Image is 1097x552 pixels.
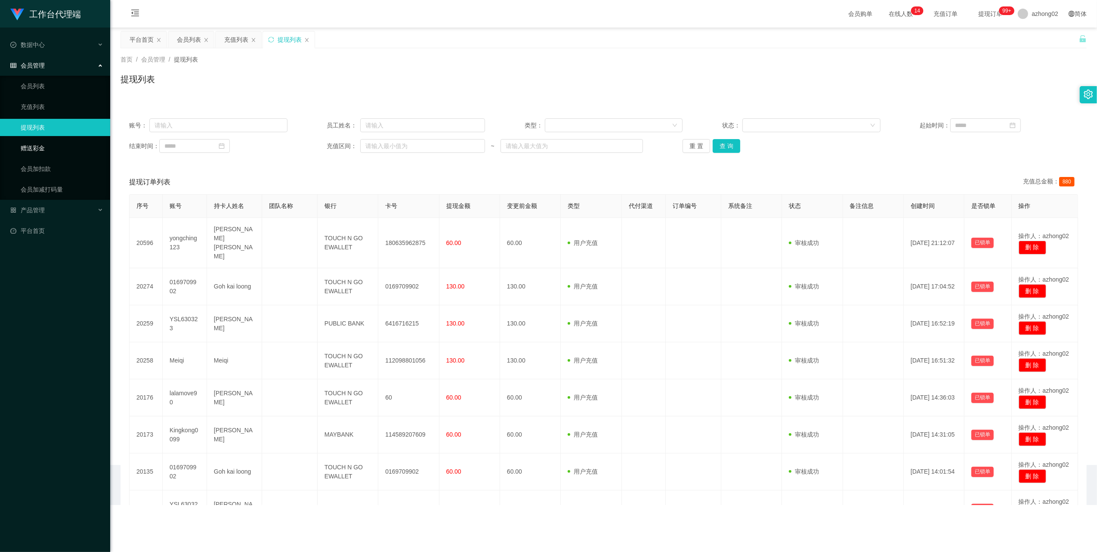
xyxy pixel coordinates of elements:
span: 提现列表 [174,56,198,63]
span: 60.00 [446,431,461,438]
td: 6416716215 [378,490,439,527]
i: 图标: global [1069,11,1075,17]
i: 图标: close [204,37,209,43]
span: 账号 [170,202,182,209]
td: YSL630323 [163,490,207,527]
a: 赠送彩金 [21,140,103,157]
span: 首页 [121,56,133,63]
div: 充值总金额： [1023,177,1078,187]
span: 审核成功 [789,239,819,246]
span: 类型： [525,121,545,130]
span: 会员管理 [10,62,45,69]
i: 图标: calendar [219,143,225,149]
i: 图标: down [870,123,875,129]
span: 结束时间： [129,142,159,151]
td: [PERSON_NAME] [207,379,263,416]
span: 用户充值 [568,357,598,364]
span: 60.00 [446,239,461,246]
h1: 工作台代理端 [29,0,81,28]
span: 用户充值 [568,283,598,290]
input: 请输入 [360,118,485,132]
span: 在线人数 [884,11,917,17]
img: logo.9652507e.png [10,9,24,21]
h1: 提现列表 [121,73,155,86]
span: 银行 [324,202,337,209]
button: 重 置 [683,139,710,153]
a: 会员加扣款 [21,160,103,177]
td: [DATE] 14:31:05 [904,416,964,453]
a: 会员列表 [21,78,103,95]
td: 60 [378,379,439,416]
td: 0169709902 [163,268,207,305]
span: 操作人：azhong02 [1019,387,1069,394]
td: [DATE] 16:51:32 [904,342,964,379]
span: 操作人：azhong02 [1019,276,1069,283]
span: 审核成功 [789,394,819,401]
span: 操作 [1019,202,1031,209]
span: 用户充值 [568,468,598,475]
button: 已锁单 [971,238,994,248]
td: TOUCH N GO EWALLET [318,268,378,305]
td: 60.00 [500,416,561,453]
input: 请输入 [149,118,287,132]
td: Meiqi [163,342,207,379]
i: 图标: close [251,37,256,43]
span: 审核成功 [789,320,819,327]
span: 操作人：azhong02 [1019,461,1069,468]
td: [DATE] 16:52:19 [904,305,964,342]
td: PUBLIC BANK [318,490,378,527]
span: 用户充值 [568,431,598,438]
p: 4 [917,6,920,15]
span: 变更前金额 [507,202,537,209]
input: 请输入最大值为 [501,139,643,153]
button: 查 询 [713,139,740,153]
td: 60.00 [500,453,561,490]
td: TOUCH N GO EWALLET [318,342,378,379]
span: 提现订单列表 [129,177,170,187]
span: 提现金额 [446,202,470,209]
i: 图标: close [156,37,161,43]
i: 图标: calendar [1010,122,1016,128]
button: 删 除 [1019,241,1046,254]
td: [DATE] 13:43:22 [904,490,964,527]
span: 审核成功 [789,431,819,438]
a: 图标: dashboard平台首页 [10,222,103,239]
td: Goh kai loong [207,268,263,305]
span: 提现订单 [974,11,1007,17]
td: [DATE] 17:04:52 [904,268,964,305]
td: 0169709902 [163,453,207,490]
a: 工作台代理端 [10,10,81,17]
span: 审核成功 [789,357,819,364]
i: 图标: down [672,123,677,129]
td: MAYBANK [318,416,378,453]
span: 880 [1059,177,1075,186]
td: 112098801056 [378,342,439,379]
td: YSL630323 [163,305,207,342]
a: 提现列表 [21,119,103,136]
span: 订单编号 [673,202,697,209]
span: 充值区间： [327,142,360,151]
span: 状态 [789,202,801,209]
button: 删 除 [1019,284,1046,298]
td: 6416716215 [378,305,439,342]
i: 图标: close [304,37,309,43]
td: 60.00 [500,490,561,527]
td: [DATE] 21:12:07 [904,218,964,268]
i: 图标: appstore-o [10,207,16,213]
button: 删 除 [1019,469,1046,483]
span: 操作人：azhong02 [1019,313,1069,320]
span: 备注信息 [850,202,874,209]
td: TOUCH N GO EWALLET [318,453,378,490]
td: [PERSON_NAME] [PERSON_NAME] [207,218,263,268]
span: / [169,56,170,63]
i: 图标: setting [1084,90,1093,99]
button: 已锁单 [971,430,994,440]
td: [DATE] 14:36:03 [904,379,964,416]
button: 删 除 [1019,358,1046,372]
td: 114589207609 [378,416,439,453]
td: 60.00 [500,218,561,268]
span: 账号： [129,121,149,130]
span: 用户充值 [568,394,598,401]
sup: 14 [911,6,924,15]
span: 系统备注 [728,202,752,209]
